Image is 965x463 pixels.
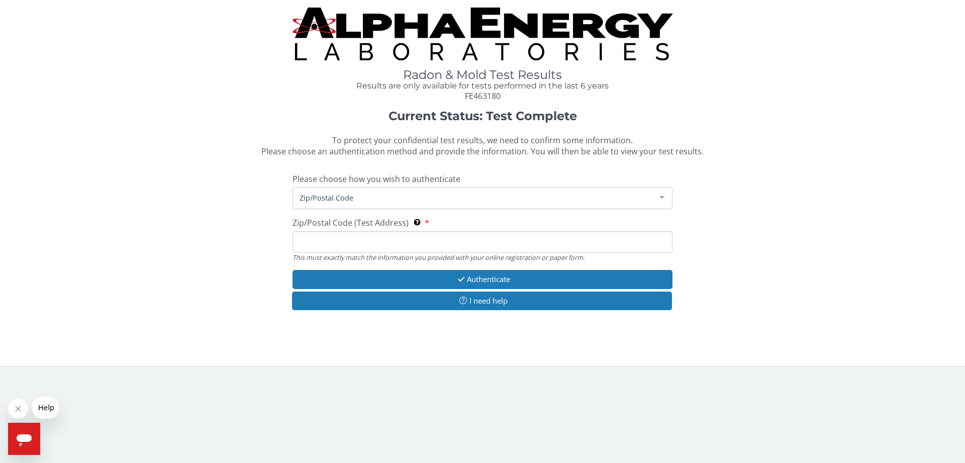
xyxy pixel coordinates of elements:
[293,81,672,90] h4: Results are only available for tests performed in the last 6 years
[8,423,40,455] iframe: Button to launch messaging window
[293,68,672,81] h1: Radon & Mold Test Results
[8,399,28,419] iframe: Close message
[389,109,577,123] strong: Current Status: Test Complete
[293,8,672,60] img: TightCrop.jpg
[293,173,460,184] span: Please choose how you wish to authenticate
[297,192,652,203] span: Zip/Postal Code
[292,292,672,310] button: I need help
[293,253,672,262] div: This must exactly match the information you provided with your online registration or paper form.
[465,90,501,102] span: FE463180
[293,270,672,289] button: Authenticate
[32,397,59,419] iframe: Message from company
[293,217,409,228] span: Zip/Postal Code (Test Address)
[261,135,704,157] span: To protect your confidential test results, we need to confirm some information. Please choose an ...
